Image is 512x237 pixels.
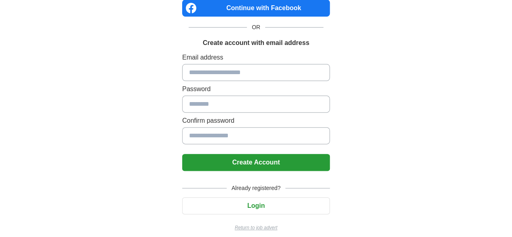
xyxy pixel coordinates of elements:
label: Email address [182,53,330,62]
a: Login [182,202,330,209]
span: Already registered? [227,184,285,192]
button: Login [182,197,330,214]
button: Create Account [182,154,330,171]
label: Password [182,84,330,94]
h1: Create account with email address [203,38,309,48]
span: OR [247,23,265,32]
a: Return to job advert [182,224,330,231]
label: Confirm password [182,116,330,126]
